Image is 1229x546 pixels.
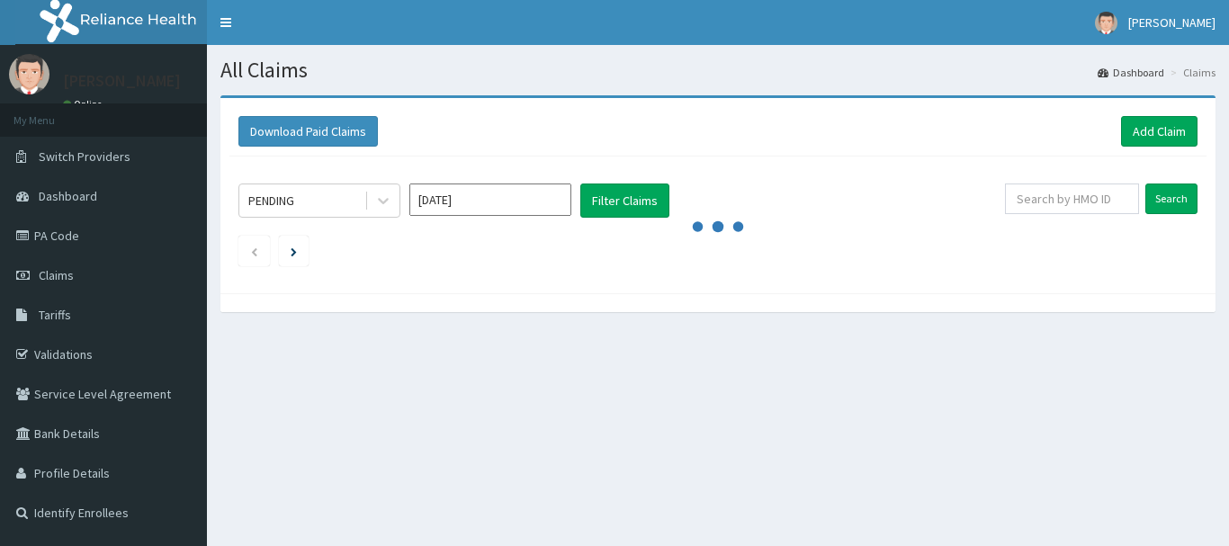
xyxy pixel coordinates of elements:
[238,116,378,147] button: Download Paid Claims
[63,98,106,111] a: Online
[1166,65,1216,80] li: Claims
[409,183,571,216] input: Select Month and Year
[691,200,745,254] svg: audio-loading
[39,148,130,165] span: Switch Providers
[220,58,1216,82] h1: All Claims
[1095,12,1117,34] img: User Image
[39,307,71,323] span: Tariffs
[39,267,74,283] span: Claims
[291,243,297,259] a: Next page
[1121,116,1198,147] a: Add Claim
[1005,183,1139,214] input: Search by HMO ID
[39,188,97,204] span: Dashboard
[250,243,258,259] a: Previous page
[9,54,49,94] img: User Image
[1128,14,1216,31] span: [PERSON_NAME]
[1098,65,1164,80] a: Dashboard
[63,73,181,89] p: [PERSON_NAME]
[580,183,669,218] button: Filter Claims
[1145,183,1198,214] input: Search
[248,192,294,210] div: PENDING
